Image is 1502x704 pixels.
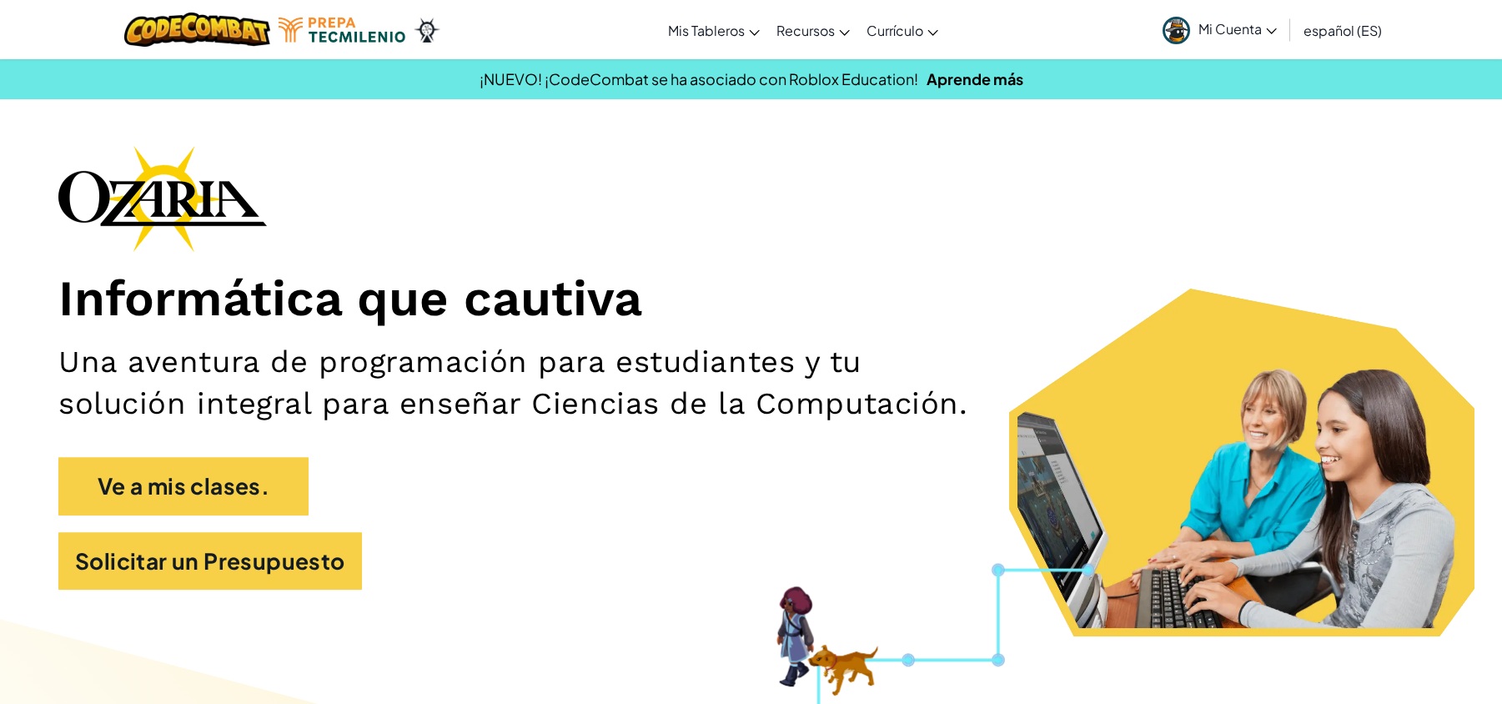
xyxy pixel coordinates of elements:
img: Tecmilenio logo [279,18,405,43]
span: español (ES) [1304,22,1382,39]
span: ¡NUEVO! ¡CodeCombat se ha asociado con Roblox Education! [480,69,918,88]
h2: Una aventura de programación para estudiantes y tu solución integral para enseñar Ciencias de la ... [58,341,987,424]
a: Recursos [768,8,858,53]
a: Aprende más [927,69,1023,88]
span: Mi Cuenta [1198,20,1277,38]
span: Recursos [776,22,835,39]
a: Solicitar un Presupuesto [58,532,362,591]
span: Mis Tableros [668,22,745,39]
img: CodeCombat logo [124,13,270,47]
a: español (ES) [1295,8,1390,53]
a: Mis Tableros [660,8,768,53]
h1: Informática que cautiva [58,269,1444,329]
a: Ve a mis clases. [58,457,309,515]
img: Ozaria [414,18,440,43]
a: Currículo [858,8,947,53]
img: Ozaria branding logo [58,145,267,252]
a: Mi Cuenta [1154,3,1285,56]
img: avatar [1163,17,1190,44]
span: Currículo [867,22,923,39]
